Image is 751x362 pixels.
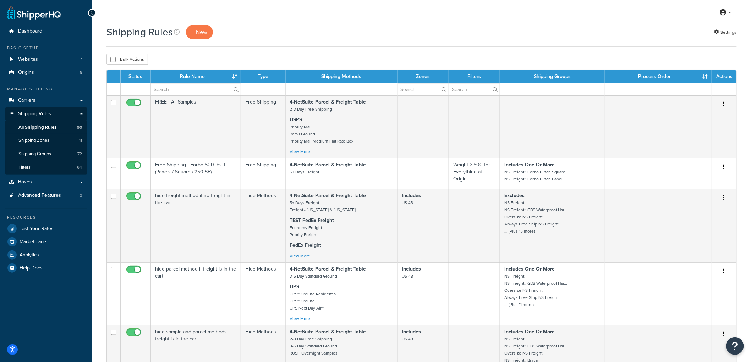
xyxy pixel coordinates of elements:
input: Search [151,83,241,95]
a: ShipperHQ Home [7,5,61,20]
a: View More [290,149,311,155]
th: Filters [449,70,500,83]
strong: Excludes [504,192,525,199]
span: Marketplace [20,239,46,245]
small: US 48 [402,336,413,342]
span: Test Your Rates [20,226,54,232]
strong: 4-NetSuite Parcel & Freight Table [290,328,366,335]
small: US 48 [402,200,413,206]
li: Origins [5,66,87,79]
a: Origins 8 [5,66,87,79]
strong: 4-NetSuite Parcel & Freight Table [290,265,366,273]
th: Status [121,70,151,83]
strong: Includes [402,192,421,199]
span: Origins [18,69,34,76]
small: US 48 [402,273,413,279]
span: Boxes [18,179,32,185]
a: View More [290,316,311,322]
a: Advanced Features 3 [5,189,87,202]
strong: Includes One Or More [504,161,555,168]
small: 2-3 Day Free Shipping 3-5 Day Standard Ground RUSH Overnight Samples [290,336,338,356]
span: All Shipping Rules [18,124,56,130]
small: NS Freight NS Freight : GBS Waterproof Har... Oversize NS Freight Always Free Ship NS Freight ...... [504,200,567,234]
small: 5+ Days Freight [290,169,319,175]
span: Filters [18,165,31,171]
div: Resources [5,215,87,221]
div: Basic Setup [5,45,87,51]
span: 72 [77,151,82,157]
a: Filters 64 [5,161,87,174]
td: Hide Methods [241,189,286,262]
span: 3 [80,193,82,199]
li: Websites [5,53,87,66]
strong: 4-NetSuite Parcel & Freight Table [290,161,366,168]
small: 5+ Days Freight Freight - [US_STATE] & [US_STATE] [290,200,356,213]
td: hide parcel method if freight is in the cart [151,262,241,325]
a: Shipping Zones 11 [5,134,87,147]
li: Marketplace [5,235,87,248]
span: Shipping Rules [18,111,51,117]
td: Free Shipping [241,158,286,189]
span: Advanced Features [18,193,61,199]
a: Carriers [5,94,87,107]
li: Shipping Rules [5,107,87,175]
li: Shipping Zones [5,134,87,147]
a: Analytics [5,249,87,261]
th: Process Order : activate to sort column ascending [605,70,712,83]
span: 11 [79,138,82,144]
a: Boxes [5,176,87,189]
button: Bulk Actions [106,54,148,65]
small: NS Freight : Forbo Cinch Square... NS Freight : Forbo Cinch Panel ... [504,169,569,182]
input: Search [449,83,500,95]
div: Manage Shipping [5,86,87,92]
li: Advanced Features [5,189,87,202]
td: Free Shipping [241,95,286,158]
small: Economy Freight Priority Freight [290,224,322,238]
a: Websites 1 [5,53,87,66]
a: Settings [714,27,737,37]
a: All Shipping Rules 90 [5,121,87,134]
span: 90 [77,124,82,130]
strong: Includes [402,328,421,335]
a: Shipping Rules [5,107,87,121]
th: Rule Name : activate to sort column ascending [151,70,241,83]
small: NS Freight NS Freight : GBS Waterproof Har... Oversize NS Freight Always Free Ship NS Freight ...... [504,273,567,308]
a: View More [290,253,311,259]
strong: UPS [290,283,300,290]
td: Hide Methods [241,262,286,325]
li: Help Docs [5,262,87,274]
a: Shipping Groups 72 [5,147,87,161]
span: 8 [80,69,82,76]
input: Search [398,83,449,95]
small: 2-3 Day Free Shipping [290,106,333,112]
span: Shipping Groups [18,151,51,157]
td: hide freight method if no freight in the cart [151,189,241,262]
span: 1 [81,56,82,62]
h1: Shipping Rules [106,25,173,39]
th: Actions [712,70,736,83]
strong: Includes One Or More [504,265,555,273]
th: Shipping Methods [286,70,398,83]
li: All Shipping Rules [5,121,87,134]
a: Dashboard [5,25,87,38]
p: + New [186,25,213,39]
small: UPS® Ground Residential UPS® Ground UPS Next Day Air® [290,291,337,311]
td: Weight ≥ 500 for Everything at Origin [449,158,500,189]
span: Shipping Zones [18,138,49,144]
td: FREE - All Samples [151,95,241,158]
button: Open Resource Center [726,337,744,355]
strong: 4-NetSuite Parcel & Freight Table [290,98,366,106]
strong: Includes One Or More [504,328,555,335]
th: Zones [398,70,449,83]
span: Help Docs [20,265,43,271]
li: Filters [5,161,87,174]
span: 64 [77,165,82,171]
a: Test Your Rates [5,222,87,235]
strong: FedEx Freight [290,241,322,249]
li: Shipping Groups [5,147,87,161]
